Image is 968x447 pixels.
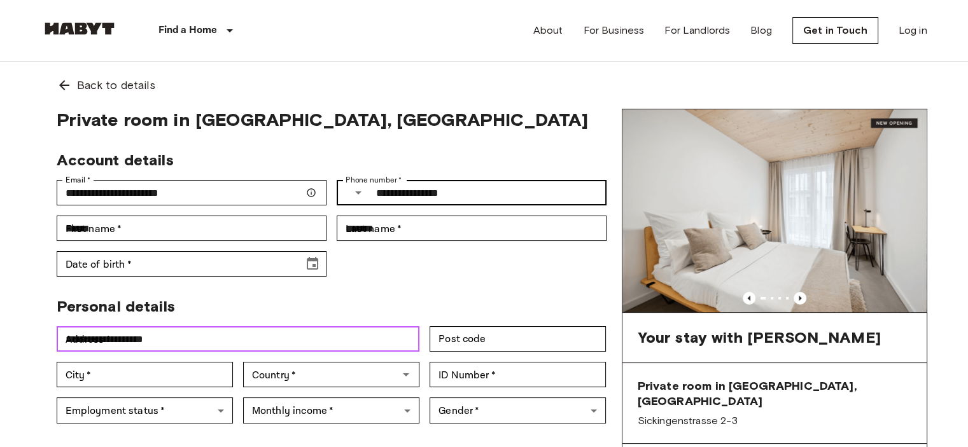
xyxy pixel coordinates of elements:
[77,77,155,93] span: Back to details
[57,297,175,315] span: Personal details
[743,292,755,305] button: Previous image
[583,23,644,38] a: For Business
[41,22,118,35] img: Habyt
[337,216,607,241] div: Last name
[430,326,606,352] div: Post code
[622,109,927,312] img: Marketing picture of unit DE-01-477-035-03
[794,292,806,305] button: Previous image
[430,362,606,387] div: ID Number
[750,23,772,38] a: Blog
[158,23,218,38] p: Find a Home
[346,180,371,205] button: Select country
[397,366,415,383] button: Open
[57,109,607,130] span: Private room in [GEOGRAPHIC_DATA], [GEOGRAPHIC_DATA]
[533,23,563,38] a: About
[638,414,911,428] span: Sickingenstrasse 2-3
[57,362,233,387] div: City
[57,180,326,205] div: Email
[66,174,90,186] label: Email
[638,328,881,347] span: Your stay with [PERSON_NAME]
[792,17,878,44] a: Get in Touch
[306,188,316,198] svg: Make sure your email is correct — we'll send your booking details there.
[638,378,911,409] span: Private room in [GEOGRAPHIC_DATA], [GEOGRAPHIC_DATA]
[57,216,326,241] div: First name
[664,23,730,38] a: For Landlords
[41,62,927,109] a: Back to details
[899,23,927,38] a: Log in
[346,174,402,186] label: Phone number
[57,151,174,169] span: Account details
[57,326,420,352] div: Address
[300,251,325,277] button: Choose date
